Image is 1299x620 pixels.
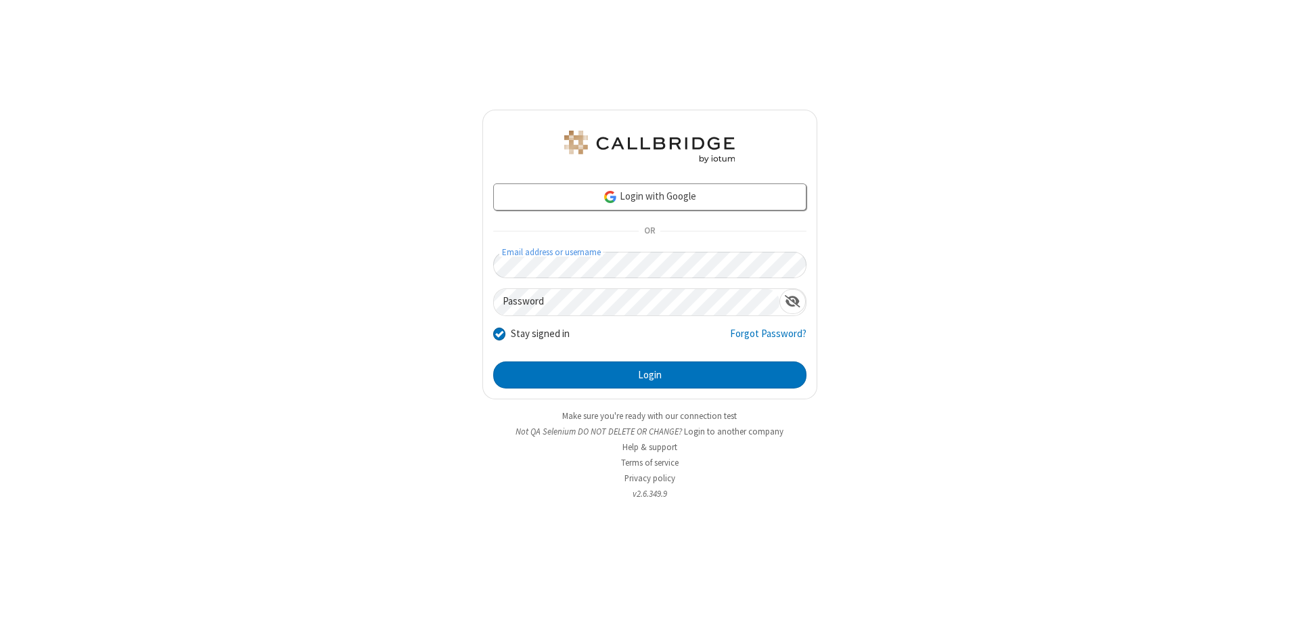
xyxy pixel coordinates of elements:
span: OR [639,222,660,241]
img: google-icon.png [603,190,618,204]
label: Stay signed in [511,326,570,342]
input: Password [494,289,779,315]
button: Login to another company [684,425,783,438]
a: Help & support [622,441,677,453]
a: Make sure you're ready with our connection test [562,410,737,422]
a: Login with Google [493,183,806,211]
a: Privacy policy [624,472,675,484]
a: Forgot Password? [730,326,806,352]
input: Email address or username [493,252,806,278]
button: Login [493,361,806,389]
img: QA Selenium DO NOT DELETE OR CHANGE [562,131,737,163]
div: Show password [779,289,806,314]
a: Terms of service [621,457,679,468]
li: Not QA Selenium DO NOT DELETE OR CHANGE? [482,425,817,438]
li: v2.6.349.9 [482,487,817,500]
